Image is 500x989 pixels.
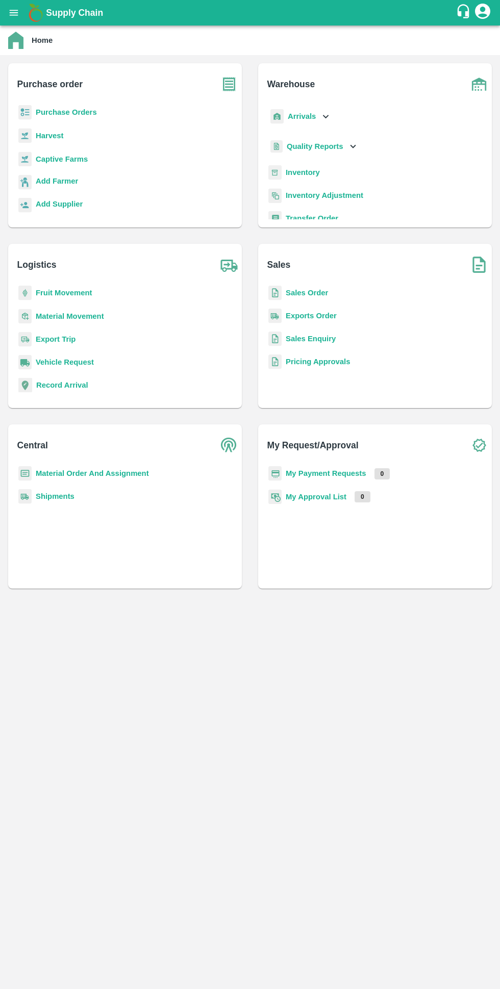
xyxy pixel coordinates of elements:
img: payment [268,466,282,481]
img: farmer [18,175,32,190]
b: Add Farmer [36,177,78,185]
img: material [18,309,32,324]
div: customer-support [456,4,473,22]
img: harvest [18,151,32,167]
b: Arrivals [288,112,316,120]
img: shipments [268,309,282,323]
img: sales [268,354,282,369]
b: Quality Reports [287,142,343,150]
img: soSales [466,252,492,277]
a: Inventory [286,168,320,176]
a: Supply Chain [46,6,456,20]
img: recordArrival [18,378,32,392]
a: My Payment Requests [286,469,366,477]
a: Transfer Order [286,214,338,222]
button: open drawer [2,1,26,24]
img: whTransfer [268,211,282,226]
a: Purchase Orders [36,108,97,116]
img: sales [268,286,282,300]
b: Home [32,36,53,44]
a: Harvest [36,132,63,140]
img: reciept [18,105,32,120]
img: truck [216,252,242,277]
img: purchase [216,71,242,97]
img: check [466,433,492,458]
a: Material Order And Assignment [36,469,149,477]
p: 0 [355,491,370,502]
b: Add Supplier [36,200,83,208]
a: Material Movement [36,312,104,320]
div: account of current user [473,2,492,23]
b: Purchase order [17,77,83,91]
b: Central [17,438,48,452]
a: Fruit Movement [36,289,92,297]
b: Warehouse [267,77,315,91]
a: Sales Enquiry [286,335,336,343]
img: vehicle [18,355,32,370]
a: Shipments [36,492,74,500]
b: Logistics [17,258,57,272]
img: logo [26,3,46,23]
img: inventory [268,188,282,203]
img: central [216,433,242,458]
img: delivery [18,332,32,347]
a: Vehicle Request [36,358,94,366]
div: Arrivals [268,105,332,128]
a: Add Farmer [36,175,78,189]
img: home [8,32,23,49]
a: Pricing Approvals [286,358,350,366]
a: Record Arrival [36,381,88,389]
img: whInventory [268,165,282,180]
a: Sales Order [286,289,328,297]
a: Add Supplier [36,198,83,212]
b: My Request/Approval [267,438,359,452]
img: sales [268,332,282,346]
img: shipments [18,489,32,504]
b: Supply Chain [46,8,103,18]
a: Inventory Adjustment [286,191,363,199]
img: whArrival [270,109,284,124]
p: 0 [374,468,390,479]
b: Sales [267,258,291,272]
a: Export Trip [36,335,76,343]
div: Quality Reports [268,136,359,157]
img: qualityReport [270,140,283,153]
img: centralMaterial [18,466,32,481]
img: approval [268,489,282,504]
img: fruit [18,286,32,300]
a: My Approval List [286,493,346,501]
img: warehouse [466,71,492,97]
a: Exports Order [286,312,337,320]
img: supplier [18,198,32,213]
img: harvest [18,128,32,143]
a: Captive Farms [36,155,88,163]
